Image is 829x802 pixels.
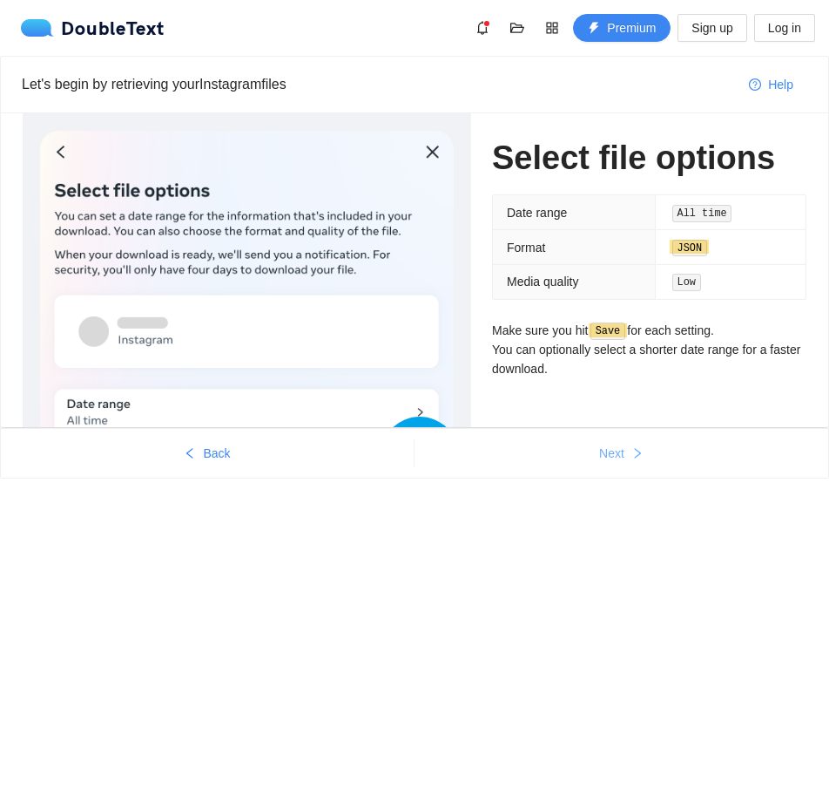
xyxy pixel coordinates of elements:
span: appstore [539,21,565,35]
code: JSON [672,240,707,257]
span: folder-open [504,21,530,35]
button: question-circleHelp [735,71,807,99]
span: question-circle [749,78,761,92]
p: Make sure you hit for each setting. You can optionally select a shorter date range for a faster d... [492,321,806,379]
span: Format [507,241,545,255]
h1: Select file options [492,138,806,179]
span: Back [203,444,230,463]
button: Sign up [677,14,746,42]
span: Log in [768,18,801,37]
span: left [184,447,196,461]
button: Nextright [414,439,828,467]
span: Date range [507,206,567,220]
button: bell [468,14,496,42]
div: Let's begin by retrieving your Instagram files [22,73,735,95]
span: Help [768,75,793,94]
span: Premium [607,18,656,37]
span: thunderbolt [588,22,600,36]
code: All time [672,205,732,222]
button: leftBack [1,439,414,467]
code: Save [590,323,625,340]
span: right [631,447,644,461]
a: logoDoubleText [21,19,165,37]
span: Next [599,444,624,463]
button: Log in [754,14,815,42]
code: Low [672,274,701,291]
button: thunderboltPremium [573,14,671,42]
button: appstore [538,14,566,42]
div: DoubleText [21,19,165,37]
span: Media quality [507,275,579,289]
span: bell [469,21,495,35]
span: Sign up [691,18,732,37]
img: logo [21,19,61,37]
button: folder-open [503,14,531,42]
